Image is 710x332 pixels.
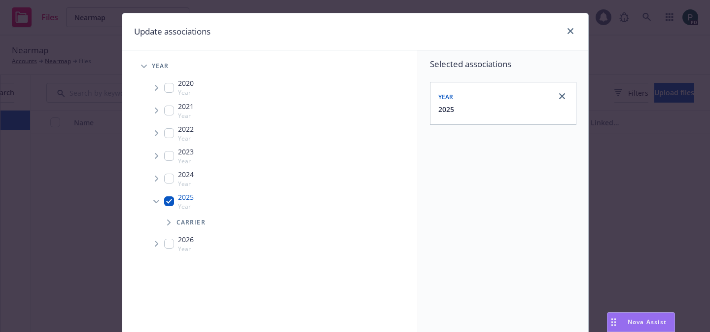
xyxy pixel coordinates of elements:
div: Tree Example [122,56,418,255]
span: Year [178,157,194,165]
div: Drag to move [607,313,620,332]
span: 2021 [178,101,194,111]
span: 2022 [178,124,194,134]
span: 2023 [178,147,194,157]
span: 2024 [178,169,194,180]
span: Year [178,180,194,188]
span: Year [178,245,194,253]
span: Year [152,63,169,69]
span: Carrier [177,220,206,225]
a: close [565,25,576,37]
span: Year [178,134,194,143]
span: Selected associations [430,58,576,70]
a: close [556,90,568,102]
span: Year [178,202,194,211]
h1: Update associations [134,25,211,38]
span: 2020 [178,78,194,88]
span: Year [178,88,194,97]
button: 2025 [438,104,454,114]
span: 2025 [178,192,194,202]
span: Nova Assist [628,318,667,326]
span: Year [178,111,194,120]
span: Year [438,93,454,101]
span: 2026 [178,234,194,245]
button: Nova Assist [607,312,675,332]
